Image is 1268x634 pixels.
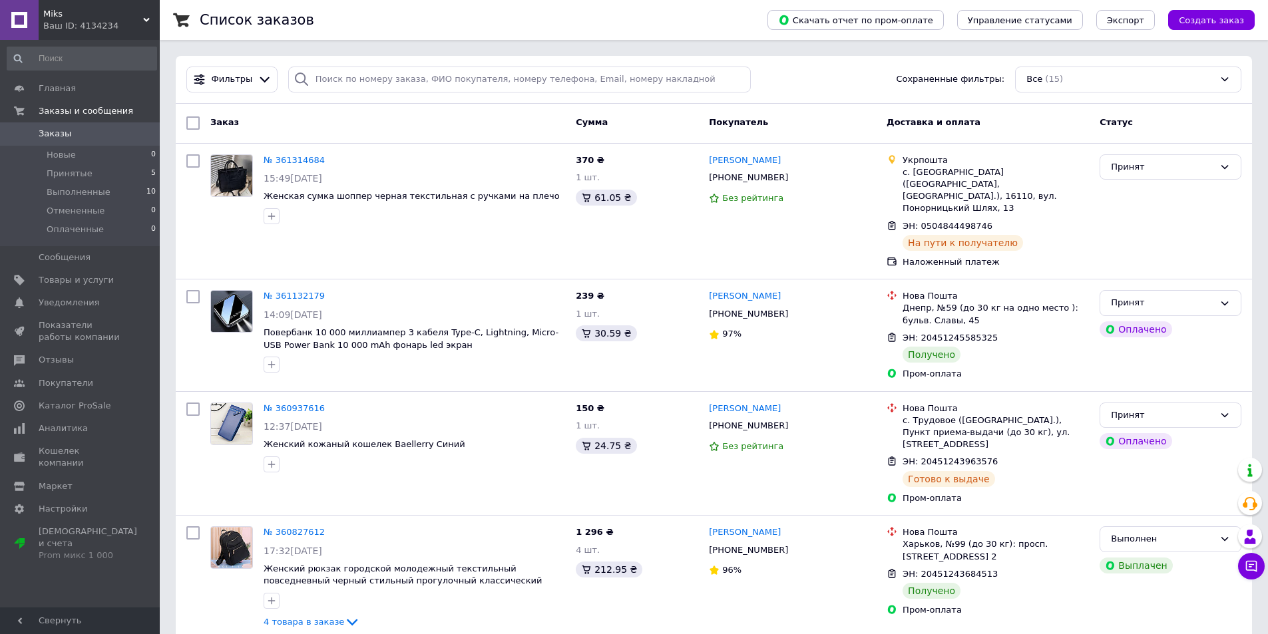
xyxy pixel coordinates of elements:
[706,417,791,434] div: [PHONE_NUMBER]
[709,402,781,415] a: [PERSON_NAME]
[903,526,1089,538] div: Нова Пошта
[39,550,137,561] div: Prom микс 1 000
[1096,10,1155,30] button: Экспорт
[146,186,156,198] span: 10
[767,10,944,30] button: Скачать отчет по пром-оплате
[709,290,781,303] a: [PERSON_NAME]
[709,117,768,127] span: Покупатель
[7,47,157,71] input: Поиск
[1179,15,1244,25] span: Создать заказ
[896,73,1004,86] span: Сохраненные фильтры:
[903,402,1089,414] div: Нова Пошта
[576,325,636,341] div: 30.59 ₴
[576,172,600,182] span: 1 шт.
[264,155,325,165] a: № 361314684
[39,503,87,515] span: Настройки
[576,155,604,165] span: 370 ₴
[39,251,91,263] span: Сообщения
[576,420,600,430] span: 1 шт.
[576,403,604,413] span: 150 ₴
[903,347,960,363] div: Получено
[709,526,781,539] a: [PERSON_NAME]
[1100,117,1133,127] span: Статус
[39,82,76,94] span: Главная
[576,291,604,301] span: 239 ₴
[211,155,252,196] img: Фото товару
[706,542,791,559] div: [PHONE_NUMBER]
[576,545,600,555] span: 4 шт.
[47,186,110,198] span: Выполненные
[576,117,608,127] span: Сумма
[1045,74,1063,84] span: (15)
[903,456,998,466] span: ЭН: 20451243963576
[264,309,322,320] span: 14:09[DATE]
[903,414,1089,451] div: с. Трудовое ([GEOGRAPHIC_DATA].), Пункт приема-выдачи (до 30 кг), ул. [STREET_ADDRESS]
[39,480,73,492] span: Маркет
[47,224,104,236] span: Оплаченные
[903,235,1023,251] div: На пути к получателю
[1026,73,1042,86] span: Все
[706,169,791,186] div: [PHONE_NUMBER]
[722,565,741,575] span: 96%
[1100,557,1172,573] div: Выплачен
[903,583,960,599] div: Получено
[264,617,360,627] a: 4 товара в заказе
[722,193,783,203] span: Без рейтинга
[576,527,613,537] span: 1 296 ₴
[903,154,1089,166] div: Укрпошта
[264,191,560,201] a: Женская сумка шоппер черная текстильная с ручками на плечо
[903,538,1089,562] div: Харьков, №99 (до 30 кг): просп. [STREET_ADDRESS] 2
[39,354,74,366] span: Отзывы
[39,105,133,117] span: Заказы и сообщения
[264,546,322,556] span: 17:32[DATE]
[210,402,253,445] a: Фото товару
[39,445,123,469] span: Кошелек компании
[264,173,322,184] span: 15:49[DATE]
[39,377,93,389] span: Покупатели
[43,20,160,32] div: Ваш ID: 4134234
[47,168,93,180] span: Принятые
[576,190,636,206] div: 61.05 ₴
[288,67,751,92] input: Поиск по номеру заказа, ФИО покупателя, номеру телефона, Email, номеру накладной
[1111,408,1214,422] div: Принят
[576,309,600,319] span: 1 шт.
[903,333,998,343] span: ЭН: 20451245585325
[903,256,1089,268] div: Наложенный платеж
[211,291,252,332] img: Фото товару
[211,527,252,568] img: Фото товару
[211,403,252,444] img: Фото товару
[957,10,1083,30] button: Управление статусами
[210,154,253,197] a: Фото товару
[709,154,781,167] a: [PERSON_NAME]
[1238,553,1265,579] button: Чат с покупателем
[1100,433,1171,449] div: Оплачено
[39,319,123,343] span: Показатели работы компании
[264,327,558,350] a: Повербанк 10 000 миллиампер 3 кабеля Type-C, Lightning, Micro-USB Power Bank 10 000 mAh фонарь le...
[39,400,110,412] span: Каталог ProSale
[1107,15,1144,25] span: Экспорт
[706,305,791,323] div: [PHONE_NUMBER]
[47,205,105,217] span: Отмененные
[1100,321,1171,337] div: Оплачено
[903,604,1089,616] div: Пром-оплата
[39,422,88,434] span: Аналитика
[903,166,1089,215] div: с. [GEOGRAPHIC_DATA] ([GEOGRAPHIC_DATA], [GEOGRAPHIC_DATA].), 16110, вул. Понорницький Шлях, 13
[264,563,542,586] span: Женский рюкзак городской молодежный текстильный повседневный черный стильный прогулочный классиче...
[210,526,253,569] a: Фото товару
[903,569,998,579] span: ЭН: 20451243684513
[151,149,156,161] span: 0
[39,128,71,140] span: Заказы
[264,617,344,627] span: 4 товара в заказе
[210,290,253,333] a: Фото товару
[264,439,465,449] a: Женский кожаный кошелек Baellerry Синий
[887,117,980,127] span: Доставка и оплата
[903,302,1089,326] div: Днепр, №59 (до 30 кг на одно место ): бульв. Славы, 45
[151,168,156,180] span: 5
[722,329,741,339] span: 97%
[264,291,325,301] a: № 361132179
[39,526,137,562] span: [DEMOGRAPHIC_DATA] и счета
[903,471,994,487] div: Готово к выдаче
